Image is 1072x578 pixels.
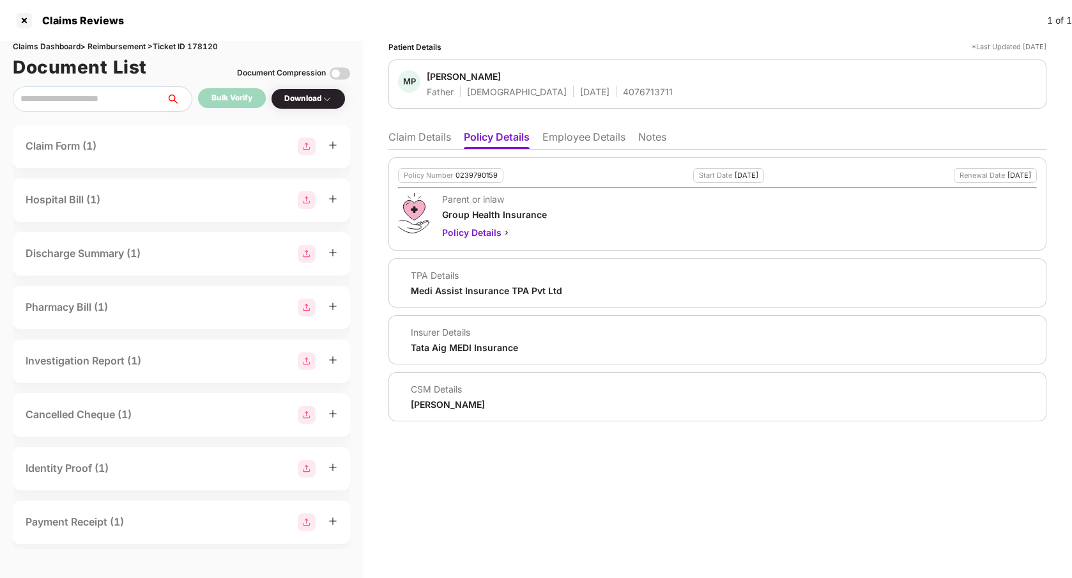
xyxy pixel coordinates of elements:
[298,137,316,155] img: svg+xml;base64,PHN2ZyBpZD0iR3JvdXBfMjg4MTMiIGRhdGEtbmFtZT0iR3JvdXAgMjg4MTMiIHhtbG5zPSJodHRwOi8vd3...
[542,130,625,149] li: Employee Details
[502,228,512,238] img: svg+xml;base64,PHN2ZyBpZD0iQmFjay0yMHgyMCIgeG1sbnM9Imh0dHA6Ly93d3cudzMub3JnLzIwMDAvc3ZnIiB3aWR0aD...
[298,191,316,209] img: svg+xml;base64,PHN2ZyBpZD0iR3JvdXBfMjg4MTMiIGRhdGEtbmFtZT0iR3JvdXAgMjg4MTMiIHhtbG5zPSJodHRwOi8vd3...
[580,86,609,98] div: [DATE]
[26,460,109,476] div: Identity Proof (1)
[330,63,350,84] img: svg+xml;base64,PHN2ZyBpZD0iVG9nZ2xlLTMyeDMyIiB4bWxucz0iaHR0cDovL3d3dy53My5vcmcvMjAwMC9zdmciIHdpZH...
[442,208,547,221] div: Group Health Insurance
[411,285,562,297] div: Medi Assist Insurance TPA Pvt Ltd
[638,130,666,149] li: Notes
[284,93,332,105] div: Download
[464,130,530,149] li: Policy Details
[298,406,316,424] img: svg+xml;base64,PHN2ZyBpZD0iR3JvdXBfMjg4MTMiIGRhdGEtbmFtZT0iR3JvdXAgMjg4MTMiIHhtbG5zPSJodHRwOi8vd3...
[404,171,453,180] div: Policy Number
[972,41,1046,53] div: *Last Updated [DATE]
[328,517,337,526] span: plus
[456,171,498,180] div: 0239790159
[427,86,454,98] div: Father
[328,141,337,150] span: plus
[328,355,337,364] span: plus
[1047,13,1072,27] div: 1 of 1
[623,86,673,98] div: 4076713711
[298,245,316,263] img: svg+xml;base64,PHN2ZyBpZD0iR3JvdXBfMjg4MTMiIGRhdGEtbmFtZT0iR3JvdXAgMjg4MTMiIHhtbG5zPSJodHRwOi8vd3...
[298,352,316,370] img: svg+xml;base64,PHN2ZyBpZD0iR3JvdXBfMjg4MTMiIGRhdGEtbmFtZT0iR3JvdXAgMjg4MTMiIHhtbG5zPSJodHRwOi8vd3...
[322,94,332,104] img: svg+xml;base64,PHN2ZyBpZD0iRHJvcGRvd24tMzJ4MzIiIHhtbG5zPSJodHRwOi8vd3d3LnczLm9yZy8yMDAwL3N2ZyIgd2...
[442,226,547,240] div: Policy Details
[26,353,141,369] div: Investigation Report (1)
[13,53,147,81] h1: Document List
[298,460,316,478] img: svg+xml;base64,PHN2ZyBpZD0iR3JvdXBfMjg4MTMiIGRhdGEtbmFtZT0iR3JvdXAgMjg4MTMiIHhtbG5zPSJodHRwOi8vd3...
[26,514,124,530] div: Payment Receipt (1)
[26,138,96,154] div: Claim Form (1)
[211,92,252,104] div: Bulk Verify
[165,94,192,104] span: search
[26,407,132,423] div: Cancelled Cheque (1)
[26,246,141,262] div: Discharge Summary (1)
[427,70,501,82] div: [PERSON_NAME]
[735,171,758,180] div: [DATE]
[328,463,337,472] span: plus
[26,299,108,315] div: Pharmacy Bill (1)
[411,383,485,395] div: CSM Details
[328,248,337,257] span: plus
[699,171,732,180] div: Start Date
[411,398,485,410] div: [PERSON_NAME]
[411,341,518,354] div: Tata Aig MEDI Insurance
[467,86,567,98] div: [DEMOGRAPHIC_DATA]
[960,171,1005,180] div: Renewal Date
[398,193,429,233] img: svg+xml;base64,PHN2ZyB4bWxucz0iaHR0cDovL3d3dy53My5vcmcvMjAwMC9zdmciIHdpZHRoPSI0OS4zMiIgaGVpZ2h0PS...
[411,269,562,281] div: TPA Details
[411,326,518,338] div: Insurer Details
[1007,171,1031,180] div: [DATE]
[398,70,420,93] div: MP
[388,41,441,53] div: Patient Details
[165,86,192,112] button: search
[298,299,316,316] img: svg+xml;base64,PHN2ZyBpZD0iR3JvdXBfMjg4MTMiIGRhdGEtbmFtZT0iR3JvdXAgMjg4MTMiIHhtbG5zPSJodHRwOi8vd3...
[328,194,337,203] span: plus
[388,130,451,149] li: Claim Details
[34,14,124,27] div: Claims Reviews
[442,193,547,205] div: Parent or inlaw
[26,192,100,208] div: Hospital Bill (1)
[13,41,350,53] div: Claims Dashboard > Reimbursement > Ticket ID 178120
[328,302,337,311] span: plus
[237,67,326,79] div: Document Compression
[328,409,337,418] span: plus
[298,513,316,531] img: svg+xml;base64,PHN2ZyBpZD0iR3JvdXBfMjg4MTMiIGRhdGEtbmFtZT0iR3JvdXAgMjg4MTMiIHhtbG5zPSJodHRwOi8vd3...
